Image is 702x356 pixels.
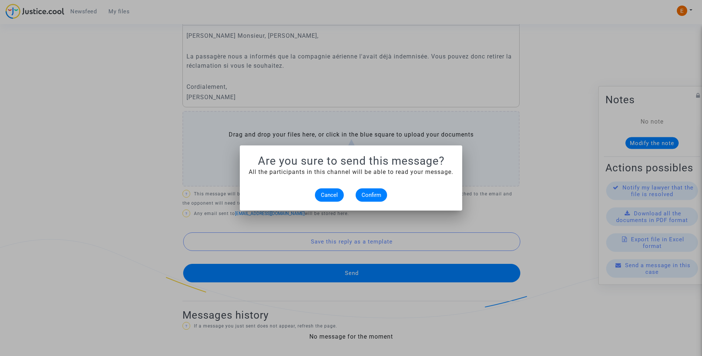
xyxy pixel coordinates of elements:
h1: Are you sure to send this message? [249,154,453,168]
button: Confirm [356,188,387,202]
span: All the participants in this channel will be able to read your message. [249,168,453,175]
button: Cancel [315,188,344,202]
span: Confirm [362,192,381,198]
span: Cancel [321,192,338,198]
